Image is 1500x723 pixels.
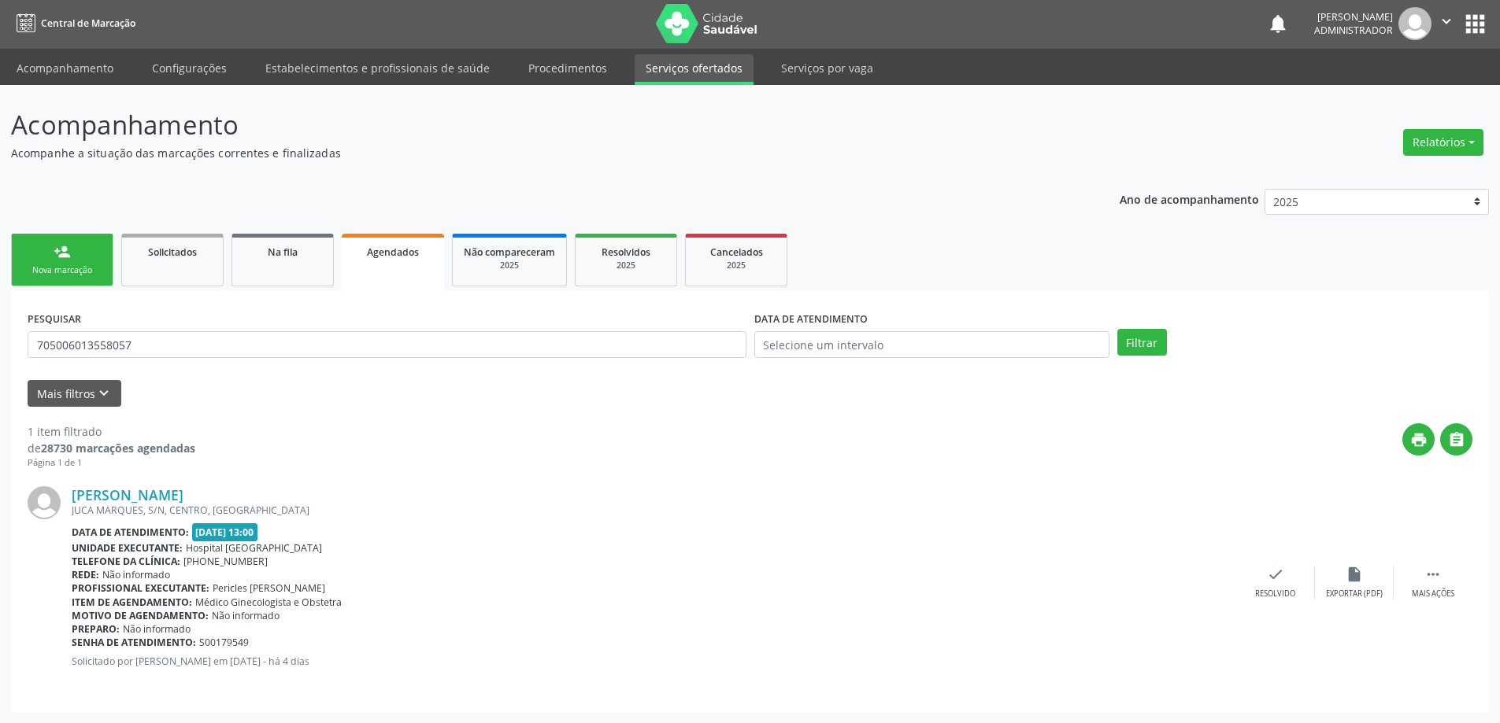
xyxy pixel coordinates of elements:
[72,596,192,609] b: Item de agendamento:
[72,541,183,555] b: Unidade executante:
[28,380,121,408] button: Mais filtroskeyboard_arrow_down
[41,441,195,456] strong: 28730 marcações agendadas
[72,655,1236,668] p: Solicitado por [PERSON_NAME] em [DATE] - há 4 dias
[41,17,135,30] span: Central de Marcação
[1267,566,1284,583] i: check
[464,245,555,259] span: Não compareceram
[1117,329,1167,356] button: Filtrar
[11,145,1046,161] p: Acompanhe a situação das marcações correntes e finalizadas
[1412,588,1454,599] div: Mais ações
[1326,588,1383,599] div: Exportar (PDF)
[1410,431,1428,448] i: print
[72,504,1236,517] div: JUCA MARQUES, S/N, CENTRO, [GEOGRAPHIC_DATA]
[6,54,124,82] a: Acompanhamento
[517,54,618,82] a: Procedimentos
[1346,566,1363,583] i: insert_drive_file
[1267,13,1289,35] button: notifications
[710,245,763,259] span: Cancelados
[1120,189,1259,208] p: Ano de acompanhamento
[123,622,191,636] span: Não informado
[1448,431,1465,448] i: 
[54,243,71,260] div: person_add
[72,609,209,622] b: Motivo de agendamento:
[213,581,325,595] span: Pericles [PERSON_NAME]
[186,541,322,555] span: Hospital [GEOGRAPHIC_DATA]
[199,636,249,649] span: S00179549
[11,10,135,36] a: Central de Marcação
[212,609,280,622] span: Não informado
[1255,588,1295,599] div: Resolvido
[602,245,650,259] span: Resolvidos
[195,596,342,609] span: Médico Ginecologista e Obstetra
[268,245,298,259] span: Na fila
[1438,13,1455,30] i: 
[28,307,81,331] label: PESQUISAR
[1314,24,1393,37] span: Administrador
[587,260,665,271] div: 2025
[28,486,61,519] img: img
[148,245,197,259] span: Solicitados
[28,331,746,358] input: Nome, CNS
[141,54,238,82] a: Configurações
[28,440,195,456] div: de
[72,622,120,636] b: Preparo:
[72,555,180,568] b: Telefone da clínica:
[72,526,189,539] b: Data de atendimento:
[367,245,419,259] span: Agendados
[72,568,99,581] b: Rede:
[72,486,183,504] a: [PERSON_NAME]
[1314,10,1393,24] div: [PERSON_NAME]
[1403,129,1483,156] button: Relatórios
[1461,10,1489,38] button: apps
[23,264,102,276] div: Nova marcação
[183,555,268,568] span: [PHONE_NUMBER]
[11,105,1046,145] p: Acompanhamento
[28,423,195,440] div: 1 item filtrado
[72,636,196,649] b: Senha de atendimento:
[102,568,170,581] span: Não informado
[254,54,501,82] a: Estabelecimentos e profissionais de saúde
[28,456,195,470] div: Página 1 de 1
[1398,7,1431,40] img: img
[72,581,209,595] b: Profissional executante:
[635,54,754,85] a: Serviços ofertados
[697,260,776,271] div: 2025
[464,260,555,271] div: 2025
[1424,566,1442,583] i: 
[1440,423,1472,456] button: 
[770,54,884,82] a: Serviços por vaga
[95,385,113,402] i: keyboard_arrow_down
[754,307,868,331] label: DATA DE ATENDIMENTO
[192,523,258,541] span: [DATE] 13:00
[1431,7,1461,40] button: 
[1402,423,1435,456] button: print
[754,331,1109,358] input: Selecione um intervalo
